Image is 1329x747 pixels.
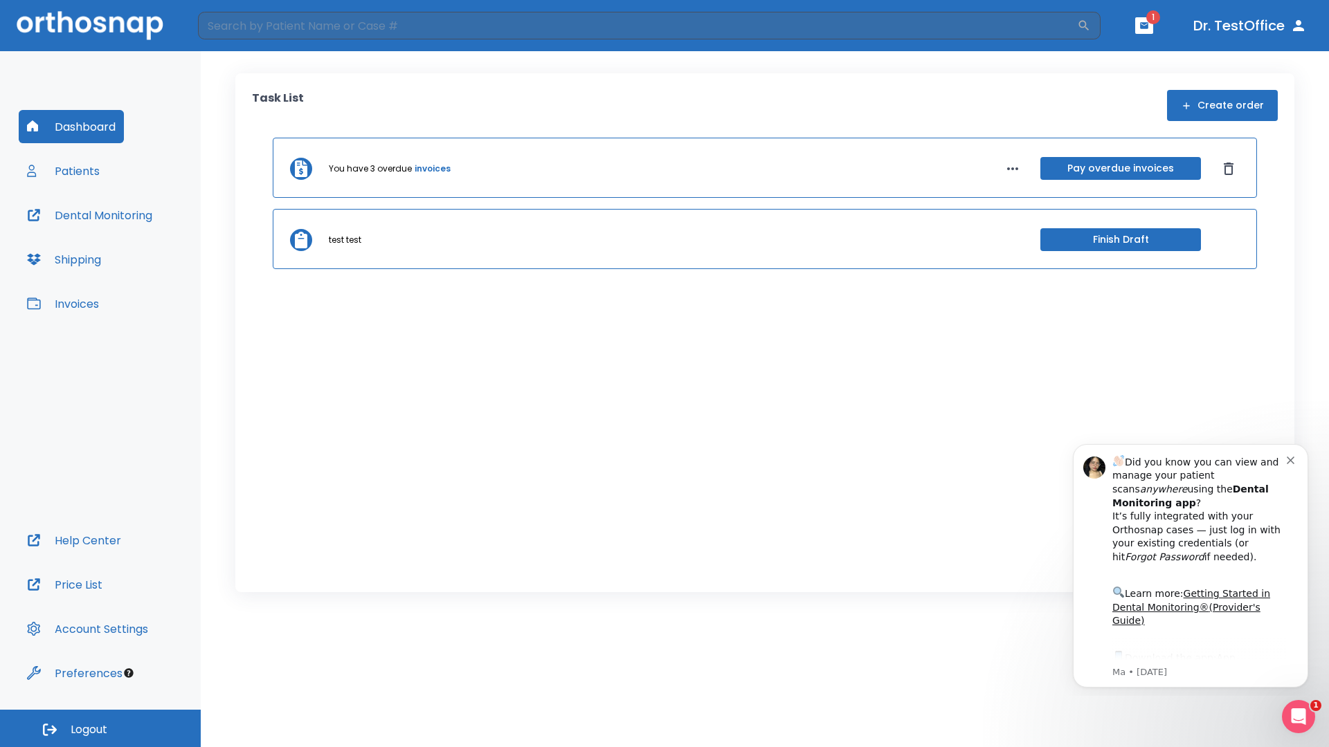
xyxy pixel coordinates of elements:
[19,656,131,690] button: Preferences
[1282,700,1315,733] iframe: Intercom live chat
[1167,90,1278,121] button: Create order
[19,199,161,232] button: Dental Monitoring
[19,524,129,557] button: Help Center
[71,722,107,737] span: Logout
[19,568,111,601] button: Price List
[1218,158,1240,180] button: Dismiss
[17,11,163,39] img: Orthosnap
[1188,13,1312,38] button: Dr. TestOffice
[1310,700,1321,711] span: 1
[60,217,235,288] div: Download the app: | ​ Let us know if you need help getting started!
[1040,157,1201,180] button: Pay overdue invoices
[415,163,451,175] a: invoices
[19,154,108,187] button: Patients
[19,243,109,276] button: Shipping
[60,234,235,247] p: Message from Ma, sent 5w ago
[1052,432,1329,696] iframe: Intercom notifications message
[1040,228,1201,251] button: Finish Draft
[19,110,124,143] button: Dashboard
[329,234,361,246] p: test test
[252,90,304,121] p: Task List
[19,612,156,645] button: Account Settings
[198,12,1077,39] input: Search by Patient Name or Case #
[235,21,246,33] button: Dismiss notification
[19,287,107,320] button: Invoices
[1146,10,1160,24] span: 1
[60,221,183,246] a: App Store
[123,667,135,679] div: Tooltip anchor
[329,163,412,175] p: You have 3 overdue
